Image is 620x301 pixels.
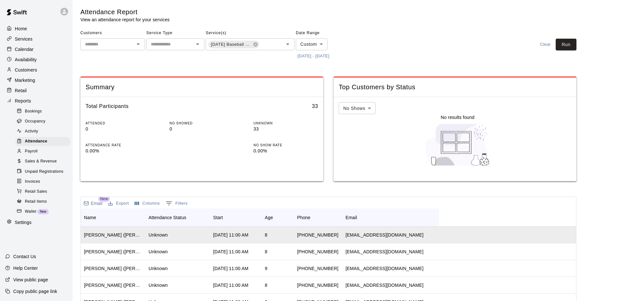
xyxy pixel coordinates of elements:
div: Sales & Revenue [15,157,70,166]
div: cthiltgen@gmail.com [346,265,423,272]
p: Contact Us [13,253,36,260]
div: Phone [297,209,310,227]
span: Wallet [25,209,36,215]
div: Occupancy [15,117,70,126]
div: +15635992446 [297,265,338,272]
div: Retail Items [15,197,70,206]
p: 0.00% [253,148,318,154]
div: Unknown [149,248,168,255]
div: Settings [5,218,67,227]
h6: 33 [312,102,318,111]
p: Customers [15,67,37,73]
div: WalletNew [15,207,70,216]
div: Oct 13, 2025, 11:00 AM [213,232,248,238]
div: ehartke@gmail.com [346,282,423,288]
button: Run [556,39,576,51]
div: Bookings [15,107,70,116]
p: Help Center [13,265,38,271]
p: Availability [15,56,37,63]
div: Custom [296,38,327,50]
h6: Total Participants [86,102,129,111]
div: Ryan Hartke (Eric Hartke) [84,282,142,288]
span: Sales & Revenue [25,158,57,165]
div: Invoices [15,177,70,186]
div: +16303354234 [297,232,338,238]
div: Name [84,209,96,227]
p: 0 [86,126,150,132]
img: Nothing to see here [421,121,494,169]
div: 9 [265,265,267,272]
div: 8 [265,232,267,238]
div: Oct 13, 2025, 11:00 AM [213,265,248,272]
p: NO SHOWED [170,121,234,126]
a: Availability [5,55,67,64]
p: UNKNOWN [253,121,318,126]
span: Attendance [25,138,47,145]
div: Marketing [5,75,67,85]
div: Name [81,209,145,227]
div: No Shows [339,102,376,114]
div: Attendance [15,137,70,146]
div: 8 [265,282,267,288]
button: Export [107,199,130,209]
a: Retail Sales [15,187,73,197]
a: Services [5,34,67,44]
p: View public page [13,277,48,283]
div: 8 [265,248,267,255]
button: [DATE] - [DATE] [296,51,331,61]
span: Retail Items [25,199,47,205]
a: Calendar [5,44,67,54]
button: Open [283,40,292,49]
p: Settings [15,219,32,226]
div: enatour16@comcast.net [346,248,423,255]
a: Unpaid Registrations [15,167,73,177]
div: +18153533720 [297,282,338,288]
a: Sales & Revenue [15,157,73,167]
div: Unpaid Registrations [15,167,70,176]
div: Attendance Status [145,209,210,227]
a: Payroll [15,147,73,157]
p: NO SHOW RATE [253,143,318,148]
a: Bookings [15,106,73,116]
div: enatour16@comcast.net [346,232,423,238]
p: Copy public page link [13,288,57,295]
p: Home [15,25,27,32]
span: Invoices [25,179,40,185]
span: [DATE] Baseball Camp - 11U & Under [208,41,254,48]
button: Email [82,199,104,208]
div: Payroll [15,147,70,156]
div: +16303354234 [297,248,338,255]
button: Show filters [164,198,189,209]
p: ATTENDED [86,121,150,126]
h5: Attendance Report [80,8,170,16]
a: WalletNew [15,207,73,217]
span: Service(s) [206,28,294,38]
p: Email [91,200,103,207]
span: Summary [86,83,318,92]
div: Email [346,209,357,227]
a: Retail Items [15,197,73,207]
a: Attendance [15,137,73,147]
p: 33 [253,126,318,132]
div: Attendance Status [149,209,186,227]
p: Services [15,36,33,42]
span: Customers [80,28,145,38]
span: Activity [25,128,38,135]
span: New [37,210,49,213]
div: John Natour (Eddy Natour) [84,232,142,238]
p: ATTENDANCE RATE [86,143,150,148]
div: Age [265,209,273,227]
a: Retail [5,86,67,95]
a: Occupancy [15,116,73,126]
a: Home [5,24,67,34]
p: Marketing [15,77,35,83]
span: Service Type [146,28,204,38]
p: Calendar [15,46,34,53]
a: Reports [5,96,67,106]
div: Unknown [149,265,168,272]
div: Retail Sales [15,187,70,196]
a: Invoices [15,177,73,187]
div: Oct 13, 2025, 11:00 AM [213,248,248,255]
div: Unknown [149,282,168,288]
